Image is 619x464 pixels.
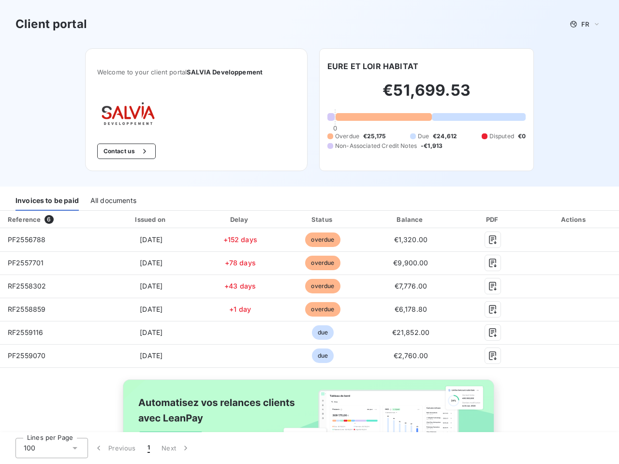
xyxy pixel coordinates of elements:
[394,351,428,360] span: €2,760.00
[518,132,526,141] span: €0
[418,132,429,141] span: Due
[140,235,162,244] span: [DATE]
[367,215,455,224] div: Balance
[104,215,198,224] div: Issued on
[8,235,45,244] span: PF2556788
[8,305,45,313] span: RF2558859
[44,215,53,224] span: 6
[335,142,417,150] span: Non-Associated Credit Notes
[335,132,359,141] span: Overdue
[140,351,162,360] span: [DATE]
[202,215,279,224] div: Delay
[392,328,430,336] span: €21,852.00
[581,20,589,28] span: FR
[15,190,79,211] div: Invoices to be paid
[156,438,196,458] button: Next
[223,235,257,244] span: +152 days
[393,259,428,267] span: €9,900.00
[24,443,35,453] span: 100
[363,132,385,141] span: €25,175
[88,438,142,458] button: Previous
[15,15,87,33] h3: Client portal
[187,68,263,76] span: SALVIA Developpement
[312,325,334,340] span: due
[140,328,162,336] span: [DATE]
[395,282,427,290] span: €7,776.00
[225,259,256,267] span: +78 days
[229,305,251,313] span: +1 day
[8,216,41,223] div: Reference
[282,215,363,224] div: Status
[142,438,156,458] button: 1
[97,68,295,76] span: Welcome to your client portal
[395,305,427,313] span: €6,178.80
[433,132,457,141] span: €24,612
[8,282,46,290] span: RF2558302
[327,60,418,72] h6: EURE ET LOIR HABITAT
[97,144,156,159] button: Contact us
[333,124,337,132] span: 0
[531,215,617,224] div: Actions
[140,305,162,313] span: [DATE]
[489,132,514,141] span: Disputed
[305,232,340,247] span: overdue
[305,256,340,270] span: overdue
[305,279,340,293] span: overdue
[97,99,159,128] img: Company logo
[8,351,45,360] span: PF2559070
[327,81,526,110] h2: €51,699.53
[421,142,442,150] span: -€1,913
[394,235,427,244] span: €1,320.00
[90,190,136,211] div: All documents
[224,282,256,290] span: +43 days
[312,348,334,363] span: due
[140,282,162,290] span: [DATE]
[305,302,340,317] span: overdue
[8,259,44,267] span: PF2557701
[140,259,162,267] span: [DATE]
[458,215,527,224] div: PDF
[147,443,150,453] span: 1
[8,328,43,336] span: RF2559116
